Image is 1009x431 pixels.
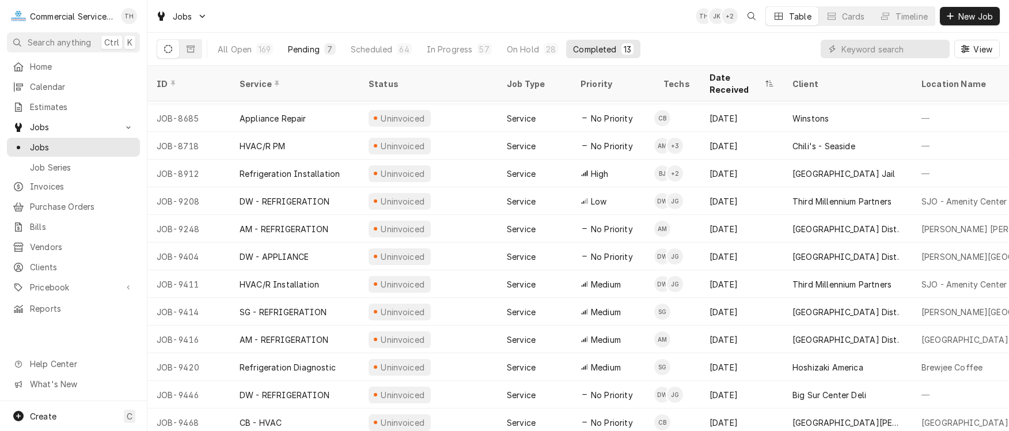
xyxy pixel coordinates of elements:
span: Pricebook [30,281,117,293]
a: Go to Jobs [151,7,212,26]
span: Medium [591,361,621,373]
div: Chili's - Seaside [792,140,855,152]
div: David Waite's Avatar [654,387,670,403]
span: Medium [591,334,621,346]
span: Jobs [30,141,134,153]
span: Help Center [30,358,133,370]
div: AM - REFRIGERATION [240,223,328,235]
div: Service [507,223,536,235]
div: [DATE] [700,353,783,381]
div: JOB-9420 [147,353,230,381]
div: JOB-9248 [147,215,230,243]
div: TH [121,8,137,24]
div: Table [789,10,811,22]
div: Uninvoiced [380,195,426,207]
div: On Hold [507,43,539,55]
div: Uninvoiced [380,168,426,180]
div: JOB-9411 [147,270,230,298]
div: JOB-8718 [147,132,230,160]
div: Joey Gallegos's Avatar [667,193,683,209]
div: JOB-8685 [147,104,230,132]
a: Jobs [7,138,140,157]
div: 57 [479,43,489,55]
div: Sebastian Gomez's Avatar [654,304,670,320]
div: [GEOGRAPHIC_DATA] Dist. [792,334,899,346]
div: Completed [573,43,616,55]
div: Joey Gallegos's Avatar [667,387,683,403]
div: Job Type [507,78,562,90]
span: Medium [591,306,621,318]
div: Priority [581,78,643,90]
div: Uninvoiced [380,278,426,290]
div: CB [654,110,670,126]
div: Uninvoiced [380,334,426,346]
span: Medium [591,278,621,290]
div: Service [507,306,536,318]
div: CB - HVAC [240,417,282,429]
a: Calendar [7,77,140,96]
div: AM [654,221,670,237]
div: [DATE] [700,104,783,132]
div: Refrigeration Installation [240,168,340,180]
div: DW [654,387,670,403]
div: Refrigeration Diagnostic [240,361,336,373]
span: Clients [30,261,134,273]
div: DW [654,193,670,209]
div: Service [240,78,348,90]
div: Service [507,112,536,124]
div: Appliance Repair [240,112,306,124]
span: Create [30,411,56,421]
div: JOB-8912 [147,160,230,187]
a: Purchase Orders [7,197,140,216]
a: Estimates [7,97,140,116]
div: Audie Murphy's Avatar [654,331,670,347]
div: DW - APPLIANCE [240,251,309,263]
div: AM [654,331,670,347]
div: Sebastian Gomez's Avatar [654,359,670,375]
div: Uninvoiced [380,417,426,429]
div: [DATE] [700,187,783,215]
div: David Waite's Avatar [654,193,670,209]
div: JG [667,387,683,403]
div: SG [654,359,670,375]
div: [DATE] [700,215,783,243]
div: Uninvoiced [380,306,426,318]
div: DW - REFRIGERATION [240,195,329,207]
div: JOB-9208 [147,187,230,215]
div: [DATE] [700,160,783,187]
span: Jobs [30,121,117,133]
div: Service [507,389,536,401]
span: Calendar [30,81,134,93]
span: Vendors [30,241,134,253]
div: Joey Gallegos's Avatar [667,248,683,264]
div: [DATE] [700,270,783,298]
span: Bills [30,221,134,233]
div: Big Sur Center Deli [792,389,866,401]
div: + 2 [722,8,738,24]
div: Status [369,78,486,90]
div: 64 [399,43,409,55]
div: Hoshizaki America [792,361,863,373]
div: Service [507,417,536,429]
a: Invoices [7,177,140,196]
span: No Priority [591,140,633,152]
span: C [127,410,132,422]
div: Joey Gallegos's Avatar [667,276,683,292]
div: 13 [624,43,631,55]
button: Search anythingCtrlK [7,32,140,52]
div: Third Millennium Partners [792,278,892,290]
div: ID [157,78,219,90]
div: Date Received [710,71,763,96]
div: Brewjee Coffee [921,361,983,373]
div: SJO - Amenity Center [921,278,1007,290]
span: Invoices [30,180,134,192]
div: Jeanne Key's Avatar [709,8,725,24]
div: Commercial Service Co. [30,10,115,22]
div: [DATE] [700,132,783,160]
span: High [591,168,609,180]
div: [DATE] [700,243,783,270]
div: Audie Murphy's Avatar [654,138,670,154]
div: Uninvoiced [380,140,426,152]
span: Purchase Orders [30,201,134,213]
div: [GEOGRAPHIC_DATA][PERSON_NAME] - [GEOGRAPHIC_DATA] [792,417,903,429]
